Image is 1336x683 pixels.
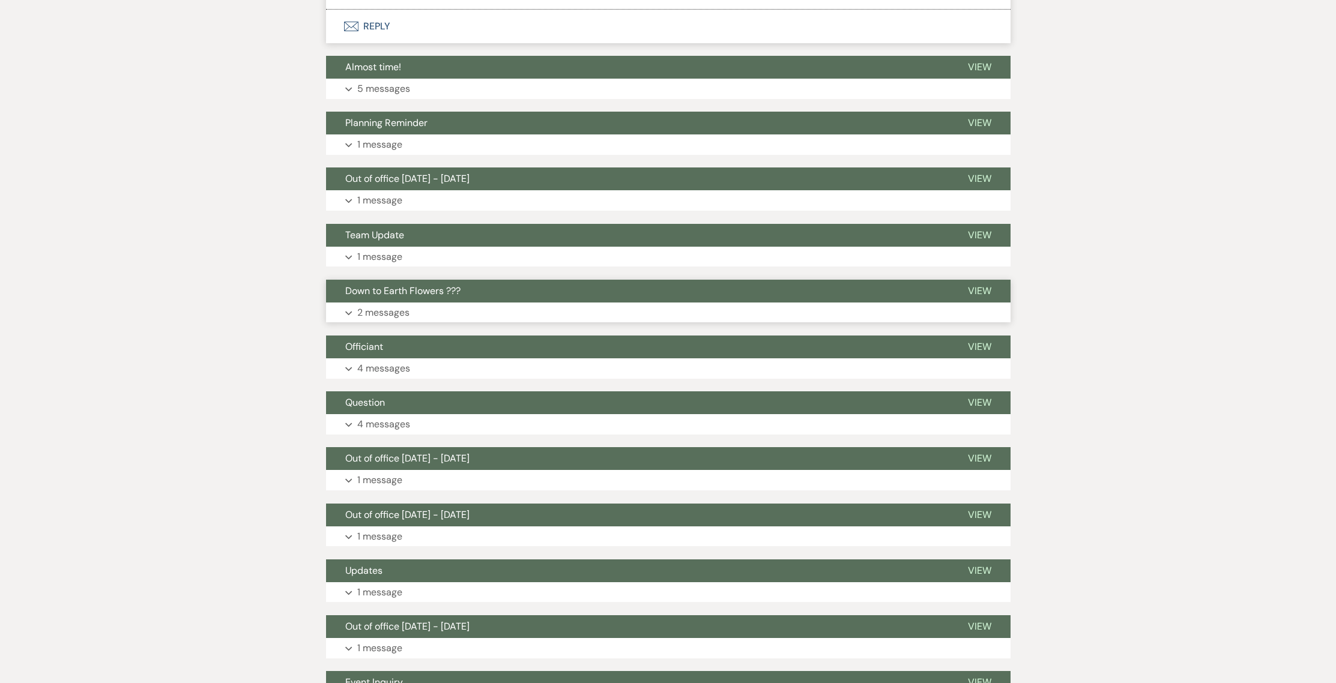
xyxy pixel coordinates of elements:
[326,559,949,582] button: Updates
[968,172,991,185] span: View
[968,340,991,353] span: View
[357,585,402,600] p: 1 message
[357,81,410,97] p: 5 messages
[345,564,382,577] span: Updates
[326,358,1011,379] button: 4 messages
[345,172,470,185] span: Out of office [DATE] - [DATE]
[949,112,1011,134] button: View
[326,79,1011,99] button: 5 messages
[326,447,949,470] button: Out of office [DATE] - [DATE]
[968,620,991,633] span: View
[326,190,1011,211] button: 1 message
[968,396,991,409] span: View
[949,447,1011,470] button: View
[345,229,404,241] span: Team Update
[326,391,949,414] button: Question
[949,335,1011,358] button: View
[357,137,402,152] p: 1 message
[345,508,470,521] span: Out of office [DATE] - [DATE]
[326,414,1011,435] button: 4 messages
[345,116,428,129] span: Planning Reminder
[326,615,949,638] button: Out of office [DATE] - [DATE]
[326,335,949,358] button: Officiant
[949,559,1011,582] button: View
[326,56,949,79] button: Almost time!
[326,302,1011,323] button: 2 messages
[357,249,402,265] p: 1 message
[345,61,401,73] span: Almost time!
[357,305,410,320] p: 2 messages
[968,229,991,241] span: View
[326,167,949,190] button: Out of office [DATE] - [DATE]
[326,526,1011,547] button: 1 message
[968,284,991,297] span: View
[357,640,402,656] p: 1 message
[326,280,949,302] button: Down to Earth Flowers ???
[949,167,1011,190] button: View
[326,134,1011,155] button: 1 message
[345,340,383,353] span: Officiant
[326,504,949,526] button: Out of office [DATE] - [DATE]
[326,112,949,134] button: Planning Reminder
[326,10,1011,43] button: Reply
[949,615,1011,638] button: View
[326,582,1011,603] button: 1 message
[949,280,1011,302] button: View
[345,620,470,633] span: Out of office [DATE] - [DATE]
[949,224,1011,247] button: View
[968,564,991,577] span: View
[357,361,410,376] p: 4 messages
[345,452,470,465] span: Out of office [DATE] - [DATE]
[345,284,461,297] span: Down to Earth Flowers ???
[326,638,1011,658] button: 1 message
[326,247,1011,267] button: 1 message
[968,116,991,129] span: View
[968,61,991,73] span: View
[326,470,1011,490] button: 1 message
[949,504,1011,526] button: View
[968,508,991,521] span: View
[357,193,402,208] p: 1 message
[357,529,402,544] p: 1 message
[345,396,385,409] span: Question
[949,56,1011,79] button: View
[326,224,949,247] button: Team Update
[357,417,410,432] p: 4 messages
[357,472,402,488] p: 1 message
[949,391,1011,414] button: View
[968,452,991,465] span: View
